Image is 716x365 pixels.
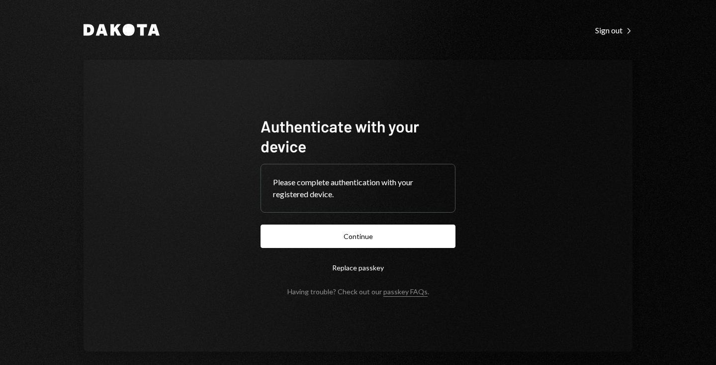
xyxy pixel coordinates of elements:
div: Please complete authentication with your registered device. [273,176,443,200]
button: Replace passkey [261,256,455,279]
button: Continue [261,225,455,248]
a: Sign out [595,24,632,35]
a: passkey FAQs [383,287,428,297]
h1: Authenticate with your device [261,116,455,156]
div: Sign out [595,25,632,35]
div: Having trouble? Check out our . [287,287,429,296]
